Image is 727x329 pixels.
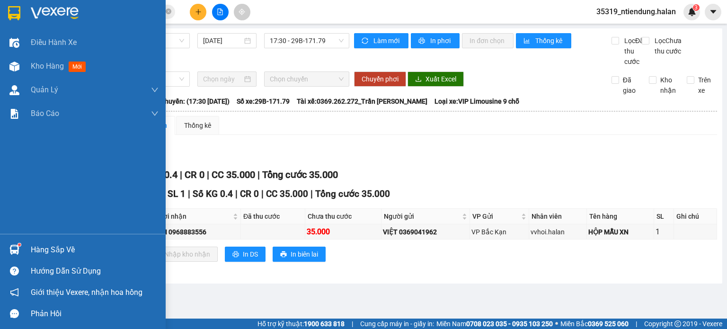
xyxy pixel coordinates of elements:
[516,33,571,48] button: bar-chartThống kê
[411,33,460,48] button: printerIn phơi
[225,247,266,262] button: printerIn DS
[212,4,229,20] button: file-add
[654,209,674,224] th: SL
[237,96,290,107] span: Số xe: 29B-171.79
[31,62,64,71] span: Kho hàng
[694,4,698,11] span: 3
[315,188,390,199] span: Tổng cước 35.000
[193,188,233,199] span: Số KG 0.4
[31,264,159,278] div: Hướng dẫn sử dụng
[10,267,19,276] span: question-circle
[693,4,700,11] sup: 3
[619,75,642,96] span: Đã giao
[471,227,527,237] div: VP Bắc Kạn
[9,62,19,71] img: warehouse-icon
[360,319,434,329] span: Cung cấp máy in - giấy in:
[266,188,308,199] span: CC 35.000
[69,62,86,72] span: mới
[408,71,464,87] button: downloadXuất Excel
[146,247,218,262] button: downloadNhập kho nhận
[273,247,326,262] button: printerIn biên lai
[262,169,338,180] span: Tổng cước 35.000
[31,107,59,119] span: Báo cáo
[166,9,171,14] span: close-circle
[305,209,381,224] th: Chưa thu cước
[588,227,652,237] div: HỘP MẪU XN
[656,226,672,238] div: 1
[529,209,587,224] th: Nhân viên
[168,188,186,199] span: SL 1
[243,249,258,259] span: In DS
[304,320,345,328] strong: 1900 633 818
[472,211,519,222] span: VP Gửi
[185,169,204,180] span: CR 0
[190,4,206,20] button: plus
[234,4,250,20] button: aim
[354,71,406,87] button: Chuyển phơi
[207,169,209,180] span: |
[31,243,159,257] div: Hàng sắp về
[362,37,370,45] span: sync
[239,9,245,15] span: aim
[297,96,427,107] span: Tài xế: 0369.262.272_Trần [PERSON_NAME]
[436,319,553,329] span: Miền Nam
[694,75,718,96] span: Trên xe
[466,320,553,328] strong: 0708 023 035 - 0935 103 250
[150,227,239,237] div: TUẤN 0968883556
[383,227,468,237] div: VIỆT 0369041962
[195,9,202,15] span: plus
[166,8,171,17] span: close-circle
[280,251,287,258] span: printer
[160,96,230,107] span: Chuyến: (17:30 [DATE])
[31,36,77,48] span: Điều hành xe
[151,211,231,222] span: Người nhận
[310,188,313,199] span: |
[10,309,19,318] span: message
[621,36,645,67] span: Lọc Đã thu cước
[384,211,460,222] span: Người gửi
[434,96,519,107] span: Loại xe: VIP Limousine 9 chỗ
[415,76,422,83] span: download
[270,34,344,48] span: 17:30 - 29B-171.79
[31,286,142,298] span: Giới thiệu Vexere, nhận hoa hồng
[354,33,408,48] button: syncLàm mới
[9,85,19,95] img: warehouse-icon
[418,37,426,45] span: printer
[188,188,190,199] span: |
[257,319,345,329] span: Hỗ trợ kỹ thuật:
[18,243,21,246] sup: 1
[587,209,654,224] th: Tên hàng
[636,319,637,329] span: |
[9,245,19,255] img: warehouse-icon
[688,8,696,16] img: icon-new-feature
[10,288,19,297] span: notification
[151,110,159,117] span: down
[373,36,401,46] span: Làm mới
[9,38,19,48] img: warehouse-icon
[184,120,211,131] div: Thống kê
[535,36,564,46] span: Thống kê
[212,169,255,180] span: CC 35.000
[232,251,239,258] span: printer
[426,74,456,84] span: Xuất Excel
[555,322,558,326] span: ⚪️
[203,36,242,46] input: 12/09/2025
[462,33,514,48] button: In đơn chọn
[709,8,718,16] span: caret-down
[240,188,259,199] span: CR 0
[674,209,717,224] th: Ghi chú
[589,6,683,18] span: 35319_ntiendung.halan
[651,36,687,56] span: Lọc Chưa thu cước
[531,227,585,237] div: vvhoi.halan
[307,226,380,238] div: 35.000
[9,109,19,119] img: solution-icon
[470,224,529,240] td: VP Bắc Kạn
[203,74,242,84] input: Chọn ngày
[523,37,532,45] span: bar-chart
[217,9,223,15] span: file-add
[261,188,264,199] span: |
[588,320,629,328] strong: 0369 525 060
[352,319,353,329] span: |
[430,36,452,46] span: In phơi
[31,84,58,96] span: Quản Lý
